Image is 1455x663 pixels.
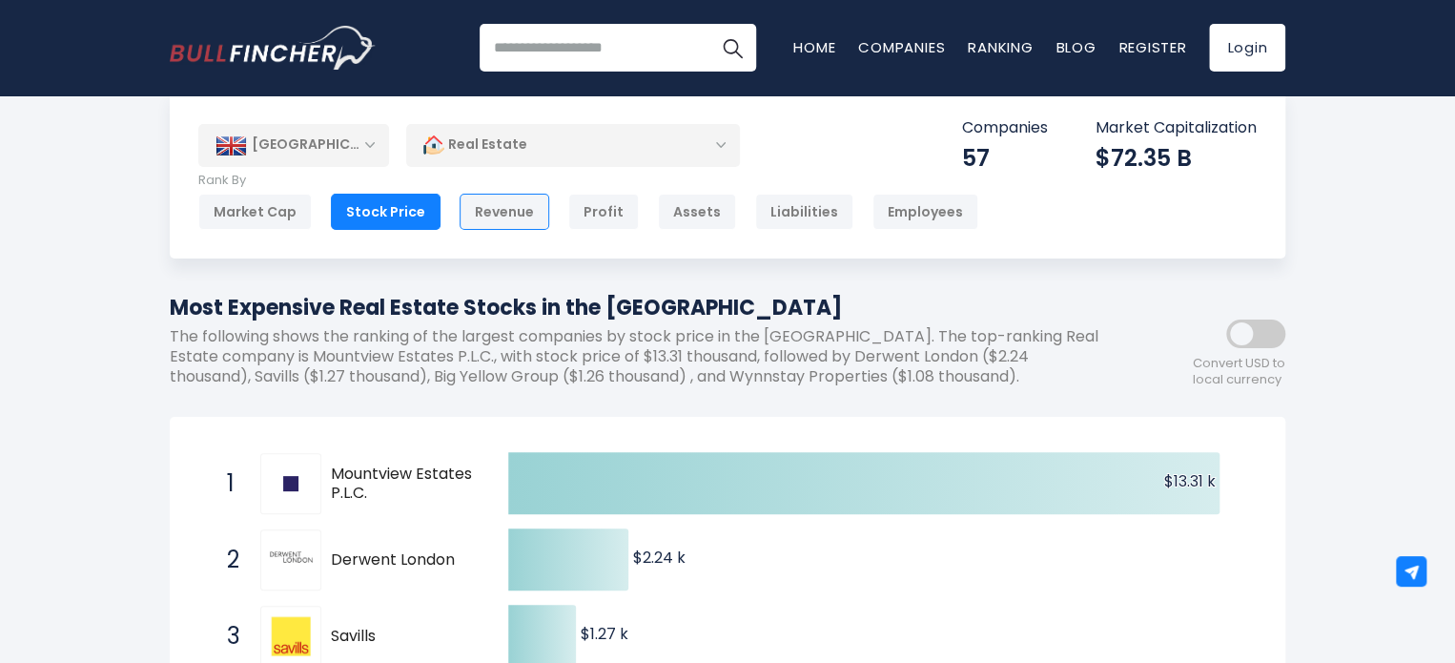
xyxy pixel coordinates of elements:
[460,194,549,230] div: Revenue
[331,194,441,230] div: Stock Price
[568,194,639,230] div: Profit
[170,327,1114,386] p: The following shows the ranking of the largest companies by stock price in the [GEOGRAPHIC_DATA]....
[217,544,236,576] span: 2
[962,118,1048,138] p: Companies
[217,467,236,500] span: 1
[1163,470,1215,492] text: $13.31 k
[708,24,756,72] button: Search
[263,533,318,588] img: Derwent London
[1193,356,1285,388] span: Convert USD to local currency
[198,124,389,166] div: [GEOGRAPHIC_DATA]
[198,173,978,189] p: Rank By
[1055,37,1096,57] a: Blog
[633,547,686,569] text: $2.24 k
[581,623,628,645] text: $1.27 k
[658,194,736,230] div: Assets
[1096,118,1257,138] p: Market Capitalization
[793,37,835,57] a: Home
[872,194,978,230] div: Employees
[858,37,945,57] a: Companies
[331,627,475,647] span: Savills
[1118,37,1186,57] a: Register
[755,194,853,230] div: Liabilities
[331,550,475,570] span: Derwent London
[962,143,1048,173] div: 57
[1209,24,1285,72] a: Login
[217,620,236,653] span: 3
[283,476,298,491] img: Mountview Estates P.L.C.
[170,292,1114,323] h1: Most Expensive Real Estate Stocks in the [GEOGRAPHIC_DATA]
[406,123,740,167] div: Real Estate
[968,37,1033,57] a: Ranking
[331,465,475,505] span: Mountview Estates P.L.C.
[170,26,376,70] img: Bullfincher logo
[1096,143,1257,173] div: $72.35 B
[170,26,375,70] a: Go to homepage
[198,194,312,230] div: Market Cap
